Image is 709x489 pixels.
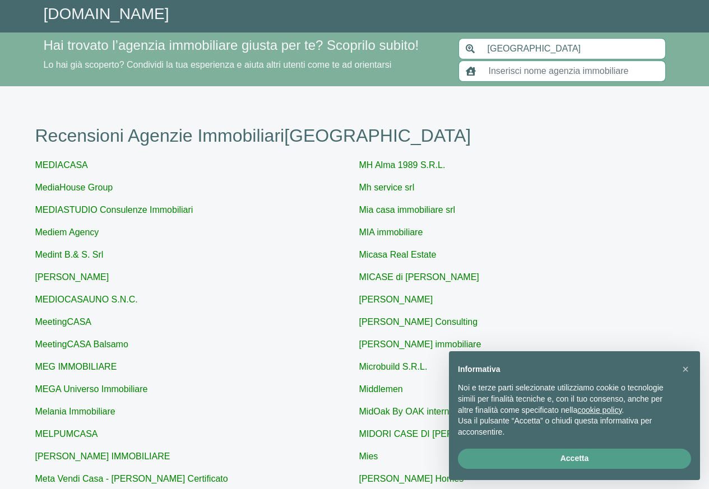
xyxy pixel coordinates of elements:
[359,384,403,394] a: Middlemen
[359,317,478,327] a: [PERSON_NAME] Consulting
[44,38,445,54] h4: Hai trovato l’agenzia immobiliare giusta per te? Scoprilo subito!
[35,362,117,371] a: MEG IMMOBILIARE
[359,295,433,304] a: [PERSON_NAME]
[458,449,691,469] button: Accetta
[359,474,464,483] a: [PERSON_NAME] Homes
[35,429,98,439] a: MELPUMCASA
[458,383,673,416] p: Noi e terze parti selezionate utilizziamo cookie o tecnologie simili per finalità tecniche e, con...
[359,250,437,259] a: Micasa Real Estate
[35,183,113,192] a: MediaHouse Group
[44,5,169,22] a: [DOMAIN_NAME]
[577,406,622,415] a: cookie policy - il link si apre in una nuova scheda
[482,60,666,82] input: Inserisci nome agenzia immobiliare
[676,360,694,378] button: Chiudi questa informativa
[35,295,138,304] a: MEDIOCASAUNO S.N.C.
[682,363,689,375] span: ×
[359,227,423,237] a: MIA immobiliare
[35,227,99,237] a: Mediem Agency
[35,474,228,483] a: Meta Vendi Casa - [PERSON_NAME] Certificato
[35,407,115,416] a: Melania Immobiliare
[359,362,428,371] a: Microbuild S.R.L.
[35,125,674,146] h1: Recensioni Agenzie Immobiliari [GEOGRAPHIC_DATA]
[35,250,104,259] a: Medint B.& S. Srl
[35,205,193,215] a: MEDIASTUDIO Consulenze Immobiliari
[35,451,170,461] a: [PERSON_NAME] IMMOBILIARE
[458,365,673,374] h2: Informativa
[359,183,415,192] a: Mh service srl
[359,272,479,282] a: MICASE di [PERSON_NAME]
[359,429,506,439] a: MIDORI CASE DI [PERSON_NAME]
[35,317,92,327] a: MeetingCASA
[481,38,666,59] input: Inserisci area di ricerca (Comune o Provincia)
[359,407,539,416] a: MidOak By OAK international real estate s.r.l.
[359,451,378,461] a: Mies
[35,160,88,170] a: MEDIACASA
[359,339,481,349] a: [PERSON_NAME] immobiliare
[35,384,148,394] a: MEGA Universo Immobiliare
[458,416,673,437] p: Usa il pulsante “Accetta” o chiudi questa informativa per acconsentire.
[359,205,456,215] a: Mia casa immobiliare srl
[359,160,446,170] a: MH Alma 1989 S.R.L.
[44,58,445,72] p: Lo hai già scoperto? Condividi la tua esperienza e aiuta altri utenti come te ad orientarsi
[35,339,128,349] a: MeetingCASA Balsamo
[35,272,109,282] a: [PERSON_NAME]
